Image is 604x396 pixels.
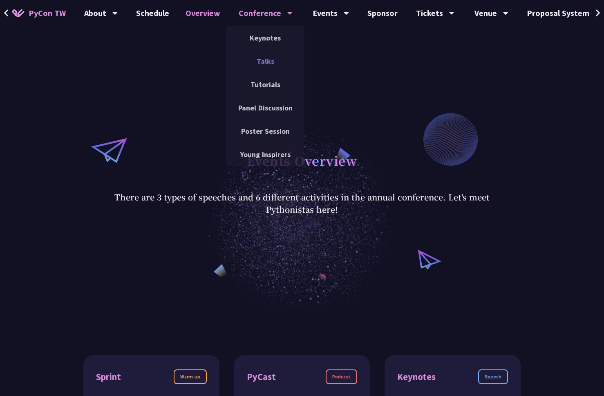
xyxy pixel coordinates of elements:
[397,370,436,384] div: Keynotes
[478,369,508,384] div: Speech
[226,122,304,141] a: Poster Session
[247,370,276,384] div: PyCast
[96,370,121,384] div: Sprint
[226,98,304,117] a: Panel Discussion
[326,369,357,384] div: Podcast
[174,369,207,384] div: Warm-up
[4,3,74,23] a: PyCon TW
[112,191,492,216] p: There are 3 types of speeches and 6 different activities in the annual conference. Let's meet Pyt...
[226,52,304,71] a: Talks
[226,75,304,94] a: Tutorials
[226,145,304,164] a: Young Inspirers
[12,9,25,17] img: Home icon of PyCon TW 2025
[226,28,304,47] a: Keynotes
[29,7,66,19] span: PyCon TW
